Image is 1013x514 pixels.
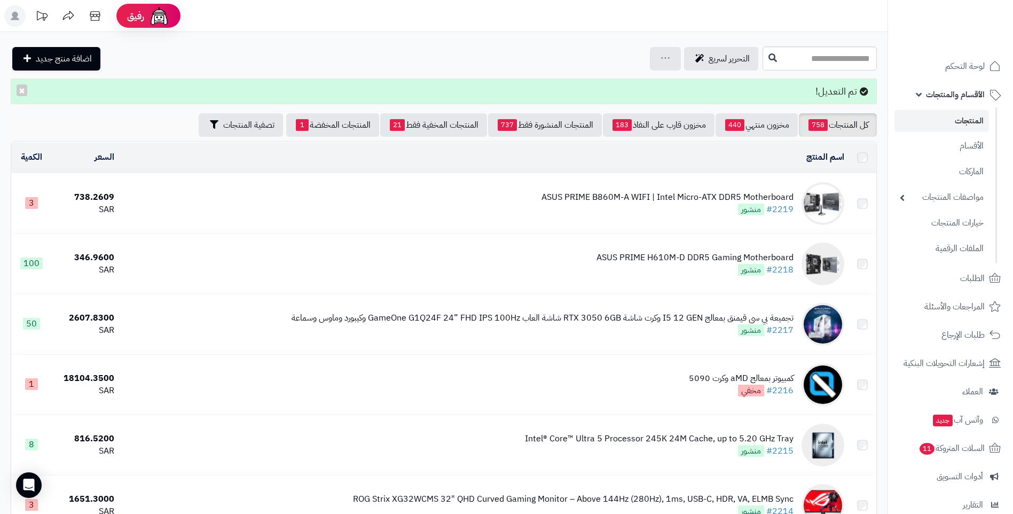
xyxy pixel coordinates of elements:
[56,204,114,216] div: SAR
[894,160,989,183] a: الماركات
[806,151,844,163] a: اسم المنتج
[920,443,935,455] span: 11
[918,441,985,456] span: السلات المتروكة
[738,445,764,457] span: منشور
[802,363,844,406] img: كمبيوتر بمعالج aMD وكرت 5090
[799,113,877,137] a: كل المنتجات758
[148,5,170,27] img: ai-face.png
[20,258,43,269] span: 100
[16,472,42,498] div: Open Intercom Messenger
[962,384,983,399] span: العملاء
[17,84,27,96] button: ×
[612,119,632,131] span: 183
[932,412,983,427] span: وآتس آب
[498,119,517,131] span: 737
[56,433,114,445] div: 816.5200
[223,119,274,131] span: تصفية المنتجات
[894,53,1007,79] a: لوحة التحكم
[286,113,379,137] a: المنتجات المخفضة1
[684,47,758,71] a: التحرير لسريع
[23,318,40,330] span: 50
[603,113,714,137] a: مخزون قارب على النفاذ183
[924,299,985,314] span: المراجعات والأسئلة
[56,191,114,204] div: 738.2609
[488,113,602,137] a: المنتجات المنشورة فقط737
[894,135,989,158] a: الأقسام
[926,87,985,102] span: الأقسام والمنتجات
[766,384,794,397] a: #2216
[945,59,985,74] span: لوحة التحكم
[525,433,794,445] div: Intel® Core™ Ultra 5 Processor 245K 24M Cache, up to 5.20 GHz Tray
[56,252,114,264] div: 346.9600
[894,212,989,235] a: خيارات المنتجات
[940,30,1003,52] img: logo-2.png
[56,264,114,276] div: SAR
[904,356,985,371] span: إشعارات التحويلات البنكية
[56,324,114,337] div: SAR
[766,445,794,457] a: #2215
[808,119,828,131] span: 758
[25,197,38,209] span: 3
[390,119,405,131] span: 21
[21,151,42,163] a: الكمية
[802,182,844,225] img: ASUS PRIME B860M-A WIFI | Intel Micro-ATX DDR5 Motherboard
[894,294,1007,320] a: المراجعات والأسئلة
[25,378,38,390] span: 1
[802,243,844,285] img: ASUS PRIME H610M-D DDR5 Gaming Motherboard
[716,113,798,137] a: مخزون منتهي440
[199,113,283,137] button: تصفية المنتجات
[56,445,114,457] div: SAR
[802,424,844,466] img: Intel® Core™ Ultra 5 Processor 245K 24M Cache, up to 5.20 GHz Tray
[894,322,1007,348] a: طلبات الإرجاع
[56,372,114,385] div: 18104.3500
[941,328,985,342] span: طلبات الإرجاع
[709,52,750,65] span: التحرير لسريع
[766,263,794,276] a: #2218
[933,415,953,426] span: جديد
[738,264,764,276] span: منشور
[894,110,989,132] a: المنتجات
[56,493,114,505] div: 1651.3000
[960,271,985,286] span: الطلبات
[689,372,794,385] div: كمبيوتر بمعالج aMD وكرت 5090
[725,119,744,131] span: 440
[11,79,877,104] div: تم التعديل!
[95,151,114,163] a: السعر
[36,52,92,65] span: اضافة منتج جديد
[766,324,794,337] a: #2217
[766,203,794,216] a: #2219
[296,119,309,131] span: 1
[738,204,764,215] span: منشور
[380,113,487,137] a: المنتجات المخفية فقط21
[25,499,38,511] span: 3
[894,351,1007,376] a: إشعارات التحويلات البنكية
[353,493,794,505] div: ROG Strix XG32WCMS 32" QHD Curved Gaming Monitor – Above 144Hz (280Hz), 1ms, USB-C, HDR, VA, ELMB...
[894,379,1007,404] a: العملاء
[28,5,55,29] a: تحديثات المنصة
[292,312,794,324] div: تجميعة بي سي قيمنق بمعالج I5 12 GEN وكرت شاشة RTX 3050 6GB شاشة العاب GameOne G1Q24F 24” FHD IPS ...
[894,266,1007,291] a: الطلبات
[738,385,764,396] span: مخفي
[541,191,794,204] div: ASUS PRIME B860M-A WIFI | Intel Micro-ATX DDR5 Motherboard
[12,47,100,71] a: اضافة منتج جديد
[802,303,844,346] img: تجميعة بي سي قيمنق بمعالج I5 12 GEN وكرت شاشة RTX 3050 6GB شاشة العاب GameOne G1Q24F 24” FHD IPS ...
[25,439,38,450] span: 8
[596,252,794,264] div: ASUS PRIME H610M-D DDR5 Gaming Motherboard
[127,10,144,22] span: رفيق
[894,435,1007,461] a: السلات المتروكة11
[937,469,983,484] span: أدوات التسويق
[894,186,989,209] a: مواصفات المنتجات
[56,312,114,324] div: 2607.8300
[738,324,764,336] span: منشور
[894,237,989,260] a: الملفات الرقمية
[894,464,1007,489] a: أدوات التسويق
[56,385,114,397] div: SAR
[894,407,1007,433] a: وآتس آبجديد
[963,497,983,512] span: التقارير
